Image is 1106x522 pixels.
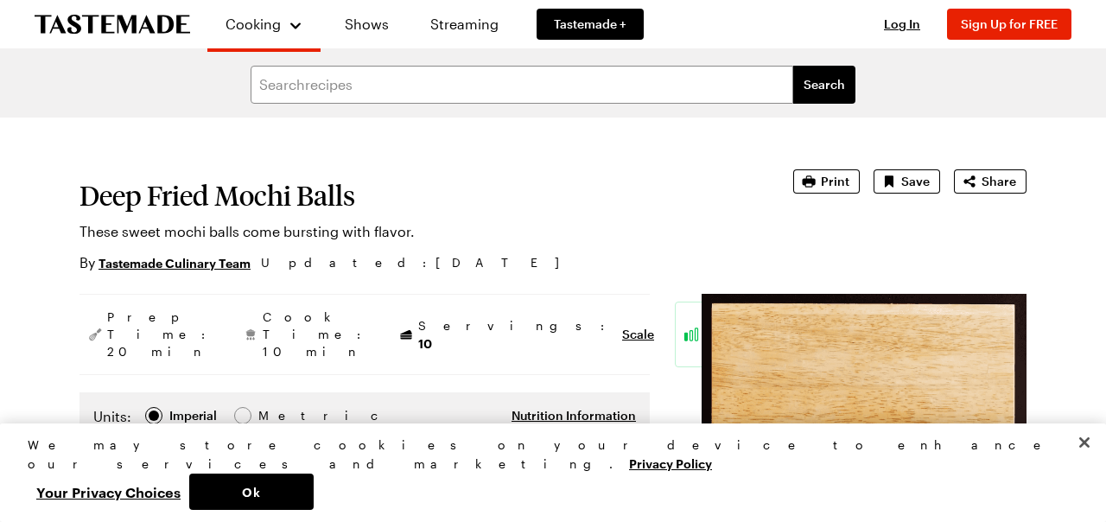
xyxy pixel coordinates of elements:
span: Log In [884,16,920,31]
button: Share [954,169,1027,194]
button: Log In [868,16,937,33]
button: Ok [189,474,314,510]
span: Imperial [169,406,219,425]
button: Print [793,169,860,194]
button: Close [1065,423,1103,462]
span: Prep Time: 20 min [107,309,214,360]
span: Cook Time: 10 min [263,309,370,360]
span: Search [804,76,845,93]
button: Nutrition Information [512,407,636,424]
span: Sign Up for FREE [961,16,1058,31]
span: Updated : [DATE] [261,253,576,272]
h1: Deep Fried Mochi Balls [79,180,745,211]
a: More information about your privacy, opens in a new tab [629,455,712,471]
label: Units: [93,406,131,427]
span: Tastemade + [554,16,626,33]
button: Sign Up for FREE [947,9,1071,40]
span: Cooking [226,16,281,32]
span: Share [982,173,1016,190]
div: Privacy [28,436,1064,510]
span: Servings: [418,317,613,353]
a: Tastemade Culinary Team [99,253,251,272]
span: Print [821,173,849,190]
button: filters [793,66,855,104]
button: Save recipe [874,169,940,194]
a: Tastemade + [537,9,644,40]
span: 10 [418,334,432,351]
div: Metric [258,406,295,425]
div: Imperial [169,406,217,425]
span: Metric [258,406,296,425]
p: By [79,252,251,273]
div: We may store cookies on your device to enhance our services and marketing. [28,436,1064,474]
a: To Tastemade Home Page [35,15,190,35]
p: These sweet mochi balls come bursting with flavor. [79,221,745,242]
div: Imperial Metric [93,406,295,430]
button: Scale [622,326,654,343]
span: Save [901,173,930,190]
button: Your Privacy Choices [28,474,189,510]
button: Cooking [225,7,303,41]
